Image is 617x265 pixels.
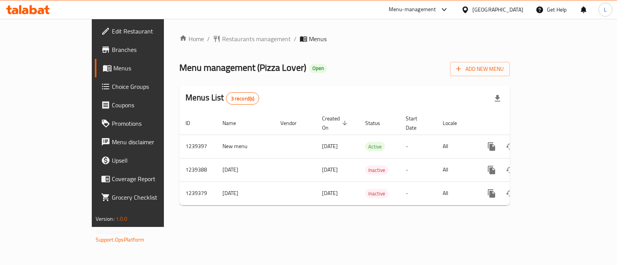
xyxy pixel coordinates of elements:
td: 1239388 [179,158,216,182]
span: Active [365,142,385,151]
div: Inactive [365,189,388,198]
td: - [400,182,437,205]
span: Branches [112,45,189,54]
td: [DATE] [216,182,274,205]
li: / [207,34,210,43]
span: [DATE] [322,165,338,175]
h2: Menus List [185,92,259,105]
span: Menus [113,63,189,73]
a: Promotions [95,114,195,133]
td: All [437,182,476,205]
td: All [437,158,476,182]
a: Restaurants management [213,34,291,43]
span: Edit Restaurant [112,27,189,36]
a: Upsell [95,151,195,170]
span: Menu disclaimer [112,137,189,147]
a: Branches [95,40,195,59]
span: Promotions [112,119,189,128]
button: Change Status [501,161,519,179]
td: New menu [216,135,274,158]
a: Choice Groups [95,77,195,96]
th: Actions [476,112,563,135]
div: Menu-management [389,5,436,14]
span: Grocery Checklist [112,193,189,202]
nav: breadcrumb [179,34,510,43]
span: Restaurants management [222,34,291,43]
span: Coverage Report [112,174,189,183]
td: [DATE] [216,158,274,182]
span: Created On [322,114,350,132]
a: Support.OpsPlatform [96,235,145,245]
div: Active [365,142,385,151]
button: Change Status [501,137,519,156]
button: Change Status [501,184,519,203]
span: 3 record(s) [226,95,259,102]
span: Get support on: [96,227,131,237]
a: Menu disclaimer [95,133,195,151]
span: L [604,5,607,14]
td: - [400,158,437,182]
div: Open [309,64,327,73]
div: Export file [488,89,507,108]
span: Menus [309,34,327,43]
div: [GEOGRAPHIC_DATA] [472,5,523,14]
a: Coupons [95,96,195,114]
span: [DATE] [322,141,338,151]
div: Total records count [226,92,260,105]
span: Name [223,118,246,128]
span: Inactive [365,166,388,175]
a: Coverage Report [95,170,195,188]
span: Add New Menu [456,64,504,74]
td: - [400,135,437,158]
li: / [294,34,297,43]
button: more [482,137,501,156]
span: Inactive [365,189,388,198]
button: more [482,184,501,203]
span: Locale [443,118,467,128]
span: Coupons [112,100,189,110]
span: [DATE] [322,188,338,198]
span: Vendor [280,118,307,128]
a: Menus [95,59,195,77]
span: Version: [96,214,115,224]
td: All [437,135,476,158]
span: Status [365,118,390,128]
span: Menu management ( Pizza Lover ) [179,59,306,76]
a: Grocery Checklist [95,188,195,207]
td: 1239379 [179,182,216,205]
table: enhanced table [179,112,563,205]
td: 1239397 [179,135,216,158]
span: Open [309,65,327,72]
a: Edit Restaurant [95,22,195,40]
button: more [482,161,501,179]
span: Start Date [406,114,427,132]
span: Choice Groups [112,82,189,91]
span: ID [185,118,200,128]
span: Upsell [112,156,189,165]
span: 1.0.0 [116,214,128,224]
button: Add New Menu [450,62,510,76]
